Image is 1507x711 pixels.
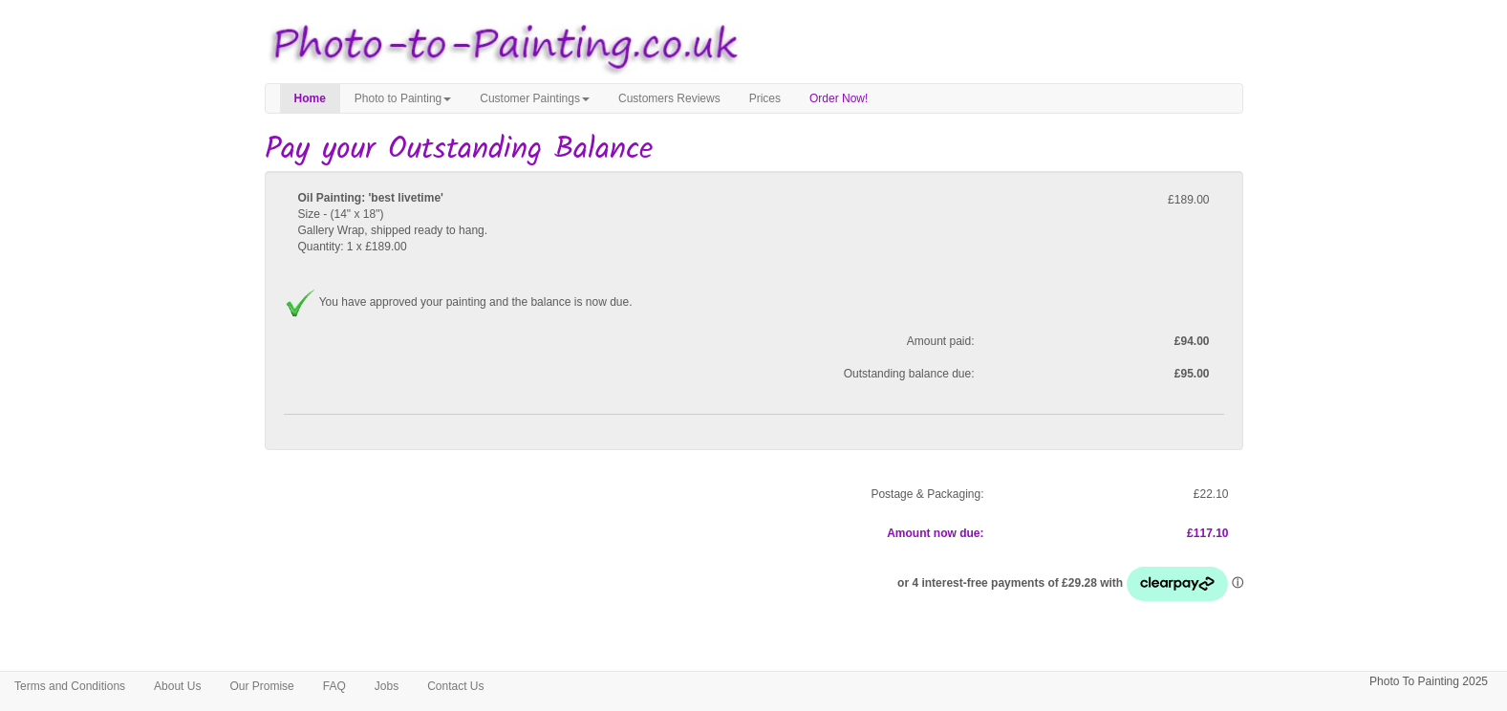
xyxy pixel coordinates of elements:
p: Photo To Painting 2025 [1369,672,1488,692]
b: Oil Painting: 'best livetime' [298,191,443,205]
p: Amount now due: [279,524,984,544]
a: Our Promise [215,672,308,700]
label: £94.00 £95.00 [989,334,1224,382]
p: £22.10 [1013,485,1229,505]
img: Approved [284,289,316,317]
span: You have approved your painting and the balance is now due. [319,295,633,309]
a: FAQ [309,672,360,700]
a: Contact Us [413,672,498,700]
a: Information - Opens a dialog [1232,576,1243,590]
h1: Pay your Outstanding Balance [265,133,1243,166]
a: Home [280,84,340,113]
span: Amount paid: Outstanding balance due: [284,334,989,382]
img: Photo to Painting [255,10,744,83]
p: £189.00 [1003,190,1210,210]
p: Postage & Packaging: [279,485,984,505]
a: Customers Reviews [604,84,735,113]
div: Size - (14" x 18") Gallery Wrap, shipped ready to hang. Quantity: 1 x £189.00 [284,190,989,272]
a: Customer Paintings [465,84,604,113]
a: Order Now! [795,84,882,113]
a: Prices [735,84,795,113]
a: About Us [140,672,215,700]
span: or 4 interest-free payments of £29.28 with [897,576,1126,590]
p: £117.10 [1013,524,1229,544]
a: Photo to Painting [340,84,465,113]
a: Jobs [360,672,413,700]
